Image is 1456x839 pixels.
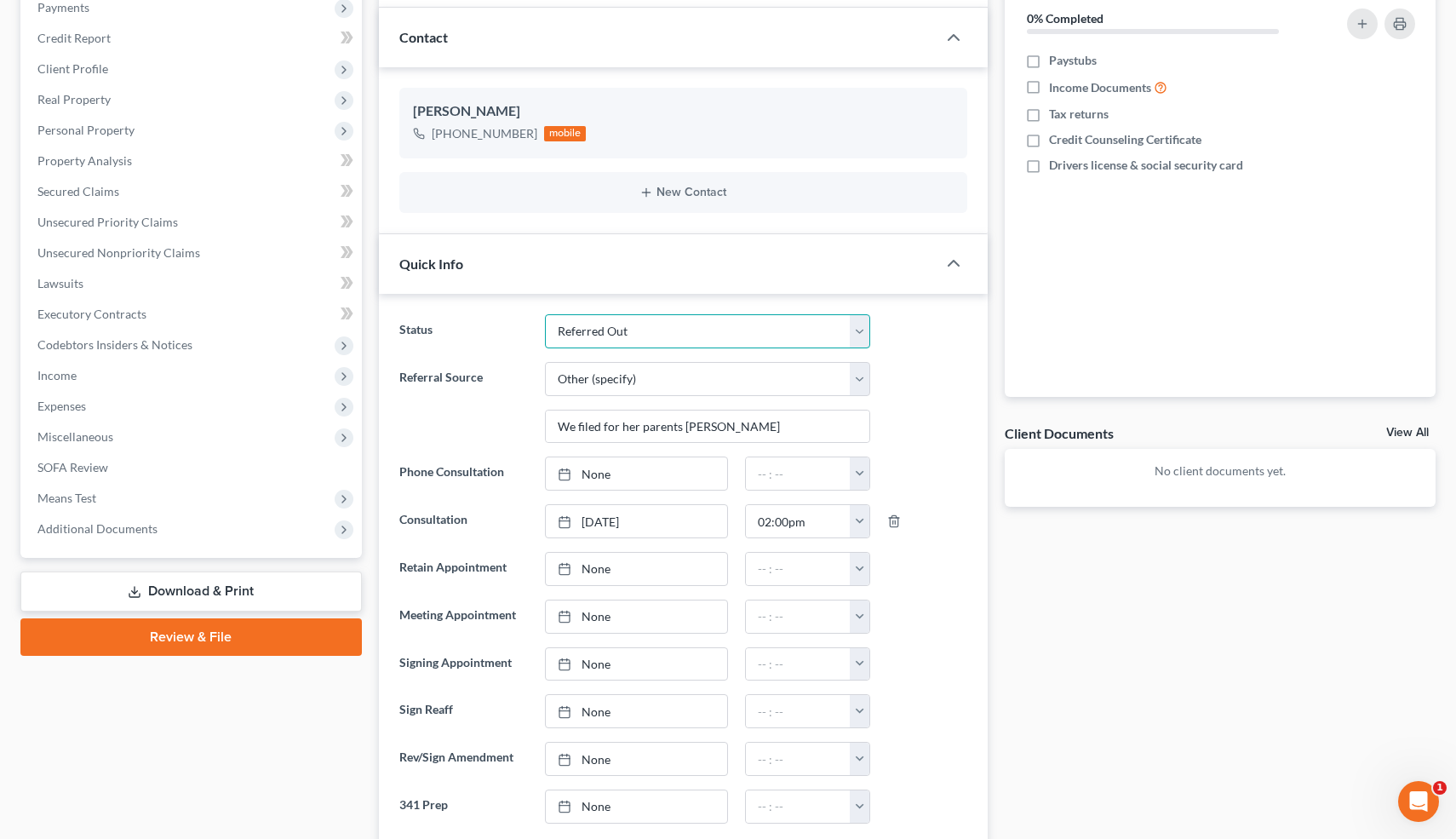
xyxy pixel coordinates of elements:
[1018,463,1422,480] p: No client documents yet.
[546,505,726,537] a: [DATE]
[391,362,537,444] label: Referral Source
[24,452,362,483] a: SOFA Review
[1049,79,1151,96] span: Income Documents
[1433,781,1447,795] span: 1
[546,790,726,823] a: None
[1049,131,1201,148] span: Credit Counseling Certificate
[20,572,362,612] a: Download & Print
[37,92,111,106] span: Real Property
[1386,427,1429,439] a: View All
[544,126,587,141] div: mobile
[391,314,537,348] label: Status
[746,695,851,727] input: -- : --
[37,31,111,45] span: Credit Report
[546,553,726,585] a: None
[1049,106,1109,123] span: Tax returns
[24,299,362,330] a: Executory Contracts
[37,429,113,444] span: Miscellaneous
[37,123,135,137] span: Personal Property
[37,184,119,198] span: Secured Claims
[746,648,851,681] input: -- : --
[1027,11,1103,26] strong: 0% Completed
[24,146,362,176] a: Property Analysis
[399,29,448,45] span: Contact
[37,491,96,505] span: Means Test
[746,601,851,633] input: -- : --
[37,460,108,474] span: SOFA Review
[391,552,537,586] label: Retain Appointment
[391,742,537,776] label: Rev/Sign Amendment
[37,153,132,168] span: Property Analysis
[391,790,537,824] label: 341 Prep
[24,176,362,207] a: Secured Claims
[546,648,726,681] a: None
[546,743,726,775] a: None
[37,276,83,290] span: Lawsuits
[37,61,108,76] span: Client Profile
[391,600,537,634] label: Meeting Appointment
[24,268,362,299] a: Lawsuits
[391,457,537,491] label: Phone Consultation
[391,504,537,538] label: Consultation
[746,553,851,585] input: -- : --
[413,101,954,122] div: [PERSON_NAME]
[746,743,851,775] input: -- : --
[399,256,463,272] span: Quick Info
[1398,781,1439,822] iframe: Intercom live chat
[37,215,178,229] span: Unsecured Priority Claims
[24,238,362,268] a: Unsecured Nonpriority Claims
[20,618,362,656] a: Review & File
[37,307,146,321] span: Executory Contracts
[37,337,192,352] span: Codebtors Insiders & Notices
[1049,157,1243,174] span: Drivers license & social security card
[546,457,726,490] a: None
[1005,424,1114,442] div: Client Documents
[546,601,726,633] a: None
[391,647,537,681] label: Signing Appointment
[37,368,77,382] span: Income
[24,207,362,238] a: Unsecured Priority Claims
[1049,52,1097,69] span: Paystubs
[24,23,362,54] a: Credit Report
[746,505,851,537] input: -- : --
[546,411,868,443] input: Other Referral Source
[432,125,537,142] div: [PHONE_NUMBER]
[37,399,86,413] span: Expenses
[37,521,158,536] span: Additional Documents
[37,245,200,260] span: Unsecured Nonpriority Claims
[413,186,954,199] button: New Contact
[746,457,851,490] input: -- : --
[746,790,851,823] input: -- : --
[546,695,726,727] a: None
[391,694,537,728] label: Sign Reaff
